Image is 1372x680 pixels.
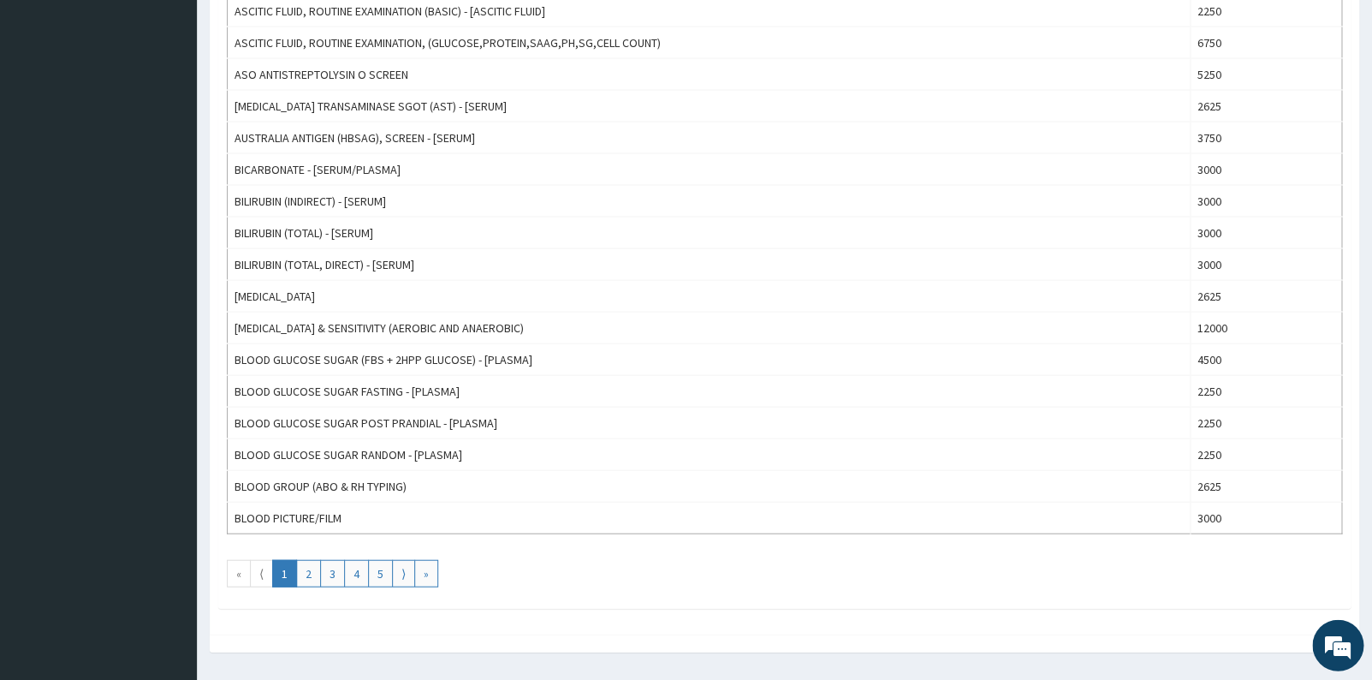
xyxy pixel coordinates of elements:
td: 3000 [1191,154,1342,186]
a: Go to next page [392,560,415,588]
td: 2250 [1191,439,1342,471]
td: BICARBONATE - [SERUM/PLASMA] [228,154,1191,186]
td: ASO ANTISTREPTOLYSIN O SCREEN [228,59,1191,91]
textarea: Type your message and hit 'Enter' [9,468,326,528]
td: BLOOD GLUCOSE SUGAR (FBS + 2HPP GLUCOSE) - [PLASMA] [228,344,1191,376]
td: [MEDICAL_DATA] & SENSITIVITY (AEROBIC AND ANAEROBIC) [228,313,1191,344]
a: Go to page number 4 [344,560,369,588]
td: 5250 [1191,59,1342,91]
td: 12000 [1191,313,1342,344]
td: BILIRUBIN (TOTAL, DIRECT) - [SERUM] [228,249,1191,281]
td: 3000 [1191,218,1342,249]
a: Go to last page [414,560,438,588]
td: 3000 [1191,249,1342,281]
td: 6750 [1191,27,1342,59]
td: 3000 [1191,186,1342,218]
td: BLOOD GLUCOSE SUGAR RANDOM - [PLASMA] [228,439,1191,471]
td: 2250 [1191,376,1342,408]
a: Go to first page [227,560,251,588]
td: AUSTRALIA ANTIGEN (HBSAG), SCREEN - [SERUM] [228,122,1191,154]
td: BLOOD PICTURE/FILM [228,503,1191,534]
td: [MEDICAL_DATA] [228,281,1191,313]
a: Go to page number 5 [368,560,393,588]
td: 2250 [1191,408,1342,439]
td: BILIRUBIN (TOTAL) - [SERUM] [228,218,1191,249]
span: We're online! [99,216,236,389]
a: Go to page number 3 [320,560,345,588]
td: [MEDICAL_DATA] TRANSAMINASE SGOT (AST) - [SERUM] [228,91,1191,122]
td: 3750 [1191,122,1342,154]
div: Chat with us now [89,96,288,118]
a: Go to previous page [250,560,273,588]
td: BLOOD GROUP (ABO & RH TYPING) [228,471,1191,503]
td: BILIRUBIN (INDIRECT) - [SERUM] [228,186,1191,218]
td: ASCITIC FLUID, ROUTINE EXAMINATION, (GLUCOSE,PROTEIN,SAAG,PH,SG,CELL COUNT) [228,27,1191,59]
td: 4500 [1191,344,1342,376]
td: 2625 [1191,471,1342,503]
a: Go to page number 1 [272,560,297,588]
img: d_794563401_company_1708531726252_794563401 [32,86,69,128]
a: Go to page number 2 [296,560,321,588]
td: 3000 [1191,503,1342,534]
td: BLOOD GLUCOSE SUGAR FASTING - [PLASMA] [228,376,1191,408]
div: Minimize live chat window [281,9,322,50]
td: 2625 [1191,91,1342,122]
td: 2625 [1191,281,1342,313]
td: BLOOD GLUCOSE SUGAR POST PRANDIAL - [PLASMA] [228,408,1191,439]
